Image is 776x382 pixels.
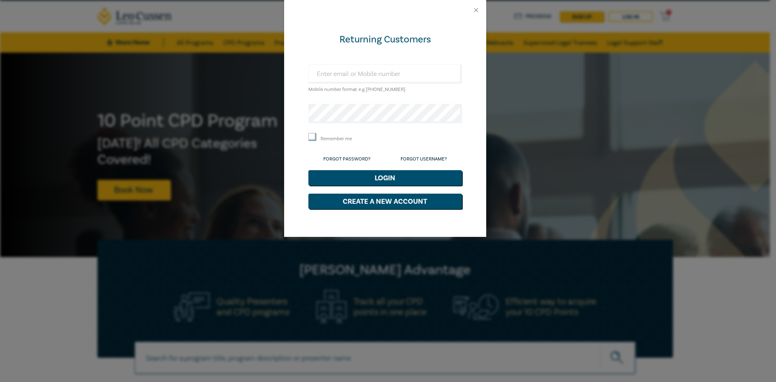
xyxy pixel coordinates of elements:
[308,87,405,93] small: Mobile number format e.g [PHONE_NUMBER]
[321,135,352,142] label: Remember me
[323,156,371,162] a: Forgot Password?
[308,170,462,186] button: Login
[308,194,462,209] button: Create a New Account
[401,156,447,162] a: Forgot Username?
[308,33,462,46] div: Returning Customers
[472,6,480,14] button: Close
[308,64,462,84] input: Enter email or Mobile number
